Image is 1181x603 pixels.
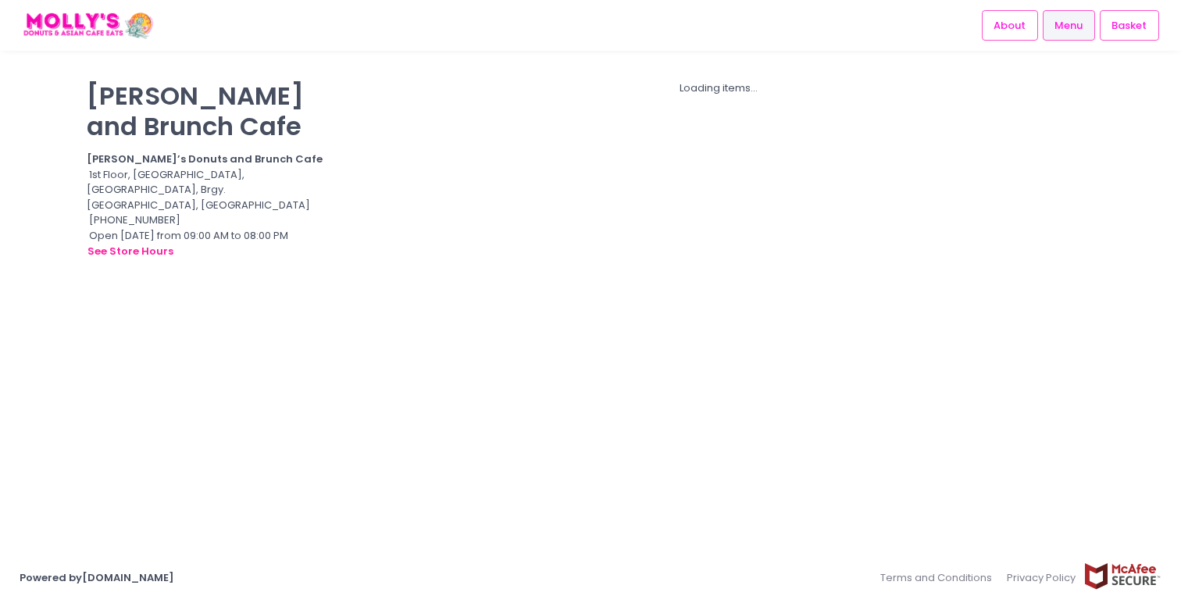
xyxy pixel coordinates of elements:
[87,80,324,141] p: [PERSON_NAME] and Brunch Cafe
[880,562,1000,593] a: Terms and Conditions
[87,167,324,213] div: 1st Floor, [GEOGRAPHIC_DATA], [GEOGRAPHIC_DATA], Brgy. [GEOGRAPHIC_DATA], [GEOGRAPHIC_DATA]
[1111,18,1147,34] span: Basket
[87,212,324,228] div: [PHONE_NUMBER]
[87,152,323,166] b: [PERSON_NAME]’s Donuts and Brunch Cafe
[1043,10,1095,40] a: Menu
[344,80,1094,96] div: Loading items...
[87,228,324,260] div: Open [DATE] from 09:00 AM to 08:00 PM
[982,10,1038,40] a: About
[20,12,156,39] img: logo
[1054,18,1083,34] span: Menu
[994,18,1026,34] span: About
[20,570,174,585] a: Powered by[DOMAIN_NAME]
[1000,562,1084,593] a: Privacy Policy
[87,243,174,260] button: see store hours
[1083,562,1161,590] img: mcafee-secure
